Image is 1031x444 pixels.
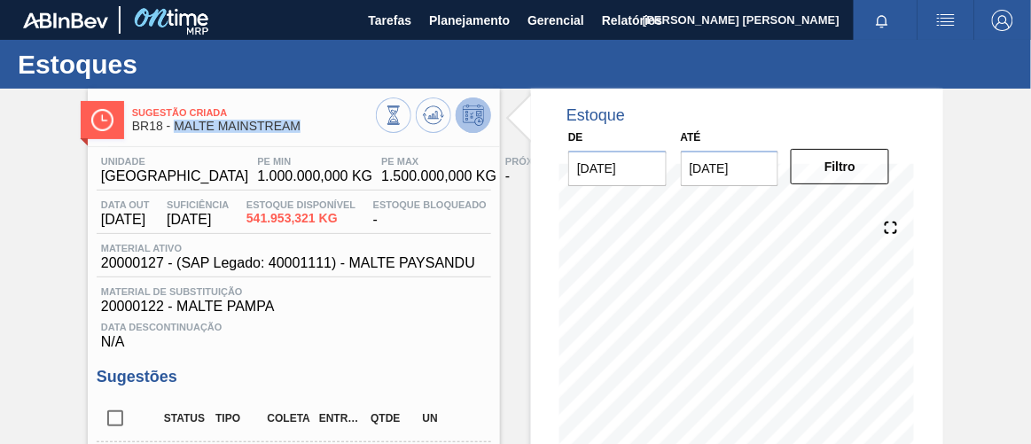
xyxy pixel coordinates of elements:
span: Material de Substituição [101,286,487,297]
span: Estoque Bloqueado [373,199,487,210]
span: Planejamento [429,10,510,31]
span: BR18 - MALTE MAINSTREAM [132,120,376,133]
label: Até [681,131,701,144]
div: - [369,199,491,228]
span: [DATE] [167,212,229,228]
button: Atualizar Gráfico [416,97,451,133]
span: Unidade [101,156,249,167]
button: Notificações [854,8,910,33]
div: Entrega [315,412,369,425]
img: Ícone [91,109,113,131]
div: Coleta [263,412,317,425]
span: Sugestão Criada [132,107,376,118]
div: Status [160,412,214,425]
span: 20000127 - (SAP Legado: 40001111) - MALTE PAYSANDU [101,255,475,271]
span: PE MAX [381,156,496,167]
span: Tarefas [368,10,411,31]
span: Estoque Disponível [246,199,355,210]
span: 20000122 - MALTE PAMPA [101,299,487,315]
div: UN [418,412,473,425]
button: Filtro [791,149,889,184]
button: Desprogramar Estoque [456,97,491,133]
span: [DATE] [101,212,150,228]
button: Visão Geral dos Estoques [376,97,411,133]
span: 1.500.000,000 KG [381,168,496,184]
span: Próxima Entrega [505,156,601,167]
span: Gerencial [527,10,584,31]
span: [GEOGRAPHIC_DATA] [101,168,249,184]
span: 541.953,321 KG [246,212,355,225]
div: Qtde [366,412,420,425]
h1: Estoques [18,54,332,74]
div: N/A [97,315,491,350]
input: dd/mm/yyyy [568,151,667,186]
span: Material ativo [101,243,475,253]
span: PE MIN [257,156,372,167]
img: TNhmsLtSVTkK8tSr43FrP2fwEKptu5GPRR3wAAAABJRU5ErkJggg== [23,12,108,28]
img: userActions [935,10,957,31]
div: Tipo [211,412,265,425]
span: 1.000.000,000 KG [257,168,372,184]
span: Suficiência [167,199,229,210]
img: Logout [992,10,1013,31]
div: Estoque [566,106,625,125]
input: dd/mm/yyyy [681,151,779,186]
div: - [501,156,605,184]
span: Relatórios [602,10,662,31]
label: De [568,131,583,144]
h3: Sugestões [97,368,491,386]
span: Data out [101,199,150,210]
span: Data Descontinuação [101,322,487,332]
